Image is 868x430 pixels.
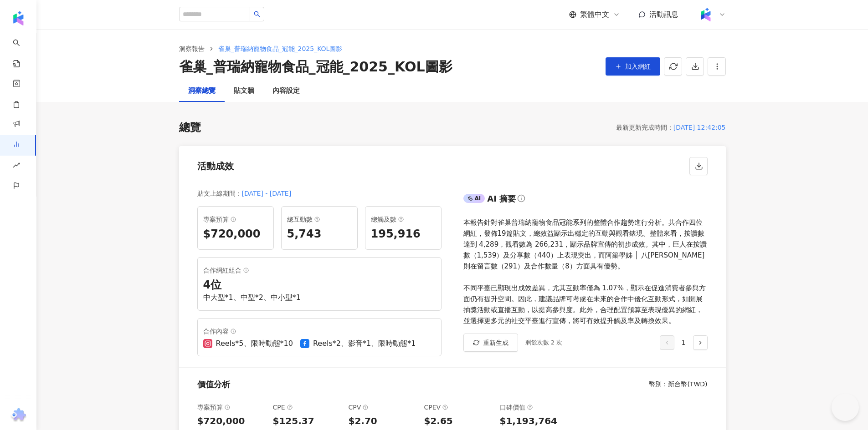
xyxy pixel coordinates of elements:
[272,86,300,96] div: 內容設定
[216,339,293,349] div: Reels*5、限時動態*10
[203,227,268,242] div: $720,000
[424,402,493,413] div: CPEV
[616,122,673,133] div: 最新更新完成時間 ：
[483,339,508,346] span: 重新生成
[254,11,260,17] span: search
[197,415,266,427] div: $720,000
[463,334,518,352] button: 重新生成
[313,339,416,349] div: Reels*2、影音*1、限時動態*1
[11,11,26,25] img: logo icon
[463,217,708,326] div: 本報告針對雀巢普瑞納寵物食品冠能系列的整體合作趨勢進行分析。共合作四位網紅，發佈19篇貼文，總效益顯示出穩定的互動與觀看錶現。整體來看，按讚數達到 4,289，觀看數為 266,231，顯示品牌...
[500,415,568,427] div: $1,193,764
[188,86,216,96] div: 洞察總覽
[371,227,436,242] div: 195,916
[197,402,266,413] div: 專案預算
[203,326,436,337] div: 合作內容
[500,402,568,413] div: 口碑價值
[424,415,493,427] div: $2.65
[625,63,651,70] span: 加入網紅
[203,265,436,276] div: 合作網紅組合
[10,408,27,423] img: chrome extension
[197,188,242,199] div: 貼文上線期間 ：
[218,45,343,52] span: 雀巢_普瑞納寵物食品_冠能_2025_KOL圖影
[234,86,254,96] div: 貼文牆
[197,160,234,172] div: 活動成效
[203,278,436,293] div: 4 位
[203,293,436,303] div: 中大型*1、中型*2、中小型*1
[287,227,352,242] div: 5,743
[463,192,708,210] div: AIAI 摘要
[179,57,452,76] div: 雀巢_普瑞納寵物食品_冠能_2025_KOL圖影
[13,156,20,177] span: rise
[273,402,341,413] div: CPE
[371,214,436,225] div: 總觸及數
[525,338,563,347] div: 剩餘次數 2 次
[349,402,417,413] div: CPV
[179,120,201,136] div: 總覽
[273,415,341,427] div: $125.37
[673,122,726,133] div: [DATE] 12:42:05
[463,194,485,203] div: AI
[13,33,31,68] a: search
[649,380,707,389] div: 幣別 ： 新台幣 ( TWD )
[242,188,292,199] div: [DATE] - [DATE]
[660,335,708,350] div: 1
[580,10,609,20] span: 繁體中文
[287,214,352,225] div: 總互動數
[177,44,206,54] a: 洞察報告
[649,10,678,19] span: 活動訊息
[197,379,230,390] div: 價值分析
[832,394,859,421] iframe: Help Scout Beacon - Open
[203,214,268,225] div: 專案預算
[487,193,516,204] div: AI 摘要
[349,415,417,427] div: $2.70
[697,6,714,23] img: Kolr%20app%20icon%20%281%29.png
[606,57,660,76] button: 加入網紅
